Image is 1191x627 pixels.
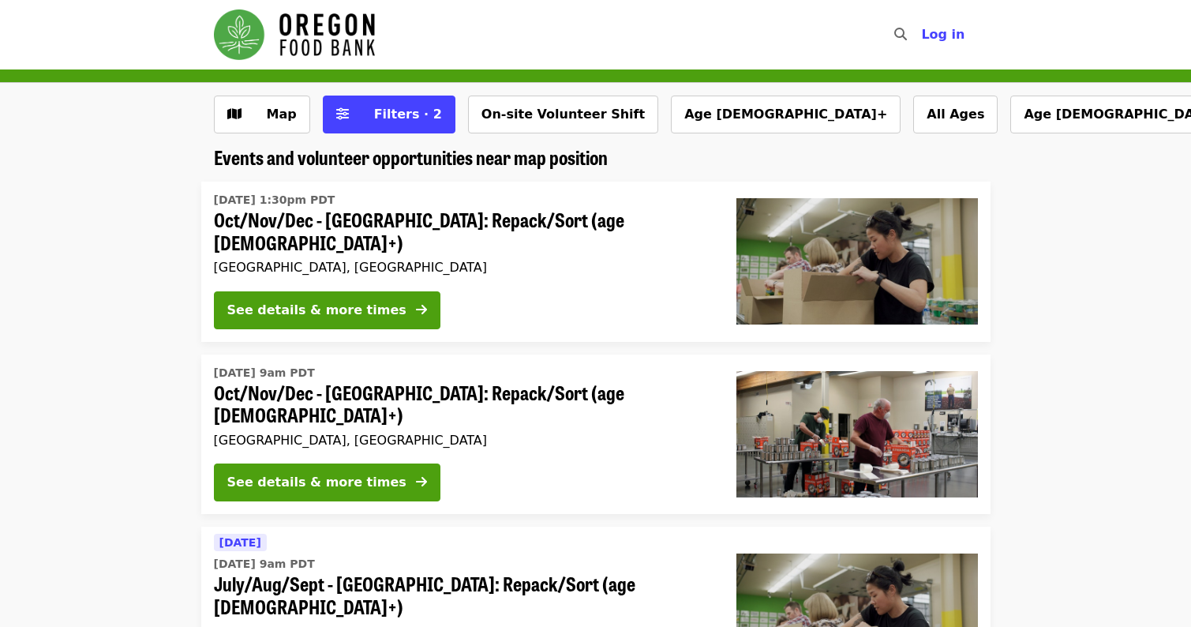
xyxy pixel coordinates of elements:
div: See details & more times [227,301,406,320]
button: Show map view [214,96,310,133]
span: Oct/Nov/Dec - [GEOGRAPHIC_DATA]: Repack/Sort (age [DEMOGRAPHIC_DATA]+) [214,208,711,254]
i: sliders-h icon [336,107,349,122]
time: [DATE] 1:30pm PDT [214,192,335,208]
span: Oct/Nov/Dec - [GEOGRAPHIC_DATA]: Repack/Sort (age [DEMOGRAPHIC_DATA]+) [214,381,711,427]
a: See details for "Oct/Nov/Dec - Portland: Repack/Sort (age 16+)" [201,355,991,515]
img: Oregon Food Bank - Home [214,9,375,60]
i: map icon [227,107,242,122]
i: search icon [894,27,907,42]
button: See details & more times [214,464,440,501]
button: See details & more times [214,291,440,329]
img: Oct/Nov/Dec - Portland: Repack/Sort (age 16+) organized by Oregon Food Bank [736,371,978,497]
button: On-site Volunteer Shift [468,96,658,133]
span: July/Aug/Sept - [GEOGRAPHIC_DATA]: Repack/Sort (age [DEMOGRAPHIC_DATA]+) [214,573,711,618]
button: Filters (2 selected) [323,96,455,133]
time: [DATE] 9am PDT [214,556,315,573]
span: [DATE] [219,536,261,549]
i: arrow-right icon [416,475,427,490]
span: Log in [921,27,964,42]
div: [GEOGRAPHIC_DATA], [GEOGRAPHIC_DATA] [214,260,711,275]
i: arrow-right icon [416,302,427,317]
button: Log in [908,19,977,51]
span: Filters · 2 [374,107,442,122]
button: All Ages [913,96,998,133]
a: See details for "Oct/Nov/Dec - Portland: Repack/Sort (age 8+)" [201,182,991,342]
img: Oct/Nov/Dec - Portland: Repack/Sort (age 8+) organized by Oregon Food Bank [736,198,978,325]
input: Search [916,16,929,54]
time: [DATE] 9am PDT [214,365,315,381]
button: Age [DEMOGRAPHIC_DATA]+ [671,96,901,133]
span: Events and volunteer opportunities near map position [214,143,608,171]
span: Map [267,107,297,122]
div: [GEOGRAPHIC_DATA], [GEOGRAPHIC_DATA] [214,433,711,448]
div: See details & more times [227,473,406,492]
